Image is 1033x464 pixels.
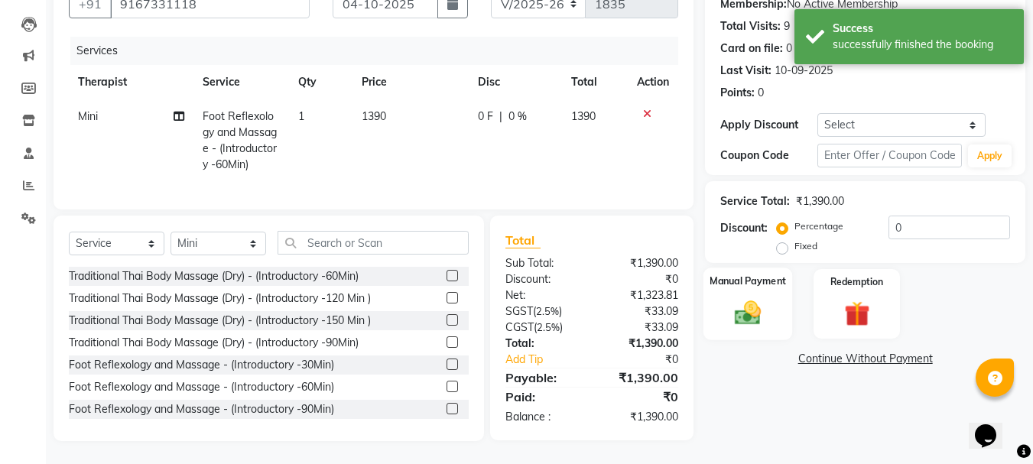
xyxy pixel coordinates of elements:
[69,335,359,351] div: Traditional Thai Body Massage (Dry) - (Introductory -90Min)
[710,274,786,288] label: Manual Payment
[720,220,768,236] div: Discount:
[469,65,562,99] th: Disc
[508,109,527,125] span: 0 %
[720,148,817,164] div: Coupon Code
[571,109,596,123] span: 1390
[69,268,359,284] div: Traditional Thai Body Massage (Dry) - (Introductory -60Min)
[494,255,592,271] div: Sub Total:
[298,109,304,123] span: 1
[796,193,844,209] div: ₹1,390.00
[289,65,352,99] th: Qty
[592,255,690,271] div: ₹1,390.00
[69,313,371,329] div: Traditional Thai Body Massage (Dry) - (Introductory -150 Min )
[758,85,764,101] div: 0
[494,388,592,406] div: Paid:
[836,298,878,329] img: _gift.svg
[794,239,817,253] label: Fixed
[536,305,559,317] span: 2.5%
[505,304,533,318] span: SGST
[78,109,98,123] span: Mini
[708,351,1022,367] a: Continue Without Payment
[592,388,690,406] div: ₹0
[592,336,690,352] div: ₹1,390.00
[833,21,1012,37] div: Success
[720,63,772,79] div: Last Visit:
[494,336,592,352] div: Total:
[786,41,792,57] div: 0
[720,85,755,101] div: Points:
[720,117,817,133] div: Apply Discount
[478,109,493,125] span: 0 F
[592,320,690,336] div: ₹33.09
[968,144,1012,167] button: Apply
[628,65,678,99] th: Action
[609,352,690,368] div: ₹0
[69,65,193,99] th: Therapist
[69,401,334,417] div: Foot Reflexology and Massage - (Introductory -90Min)
[278,231,469,255] input: Search or Scan
[362,109,386,123] span: 1390
[592,271,690,287] div: ₹0
[70,37,690,65] div: Services
[193,65,289,99] th: Service
[817,144,962,167] input: Enter Offer / Coupon Code
[794,219,843,233] label: Percentage
[494,320,592,336] div: ( )
[562,65,628,99] th: Total
[784,18,790,34] div: 9
[494,368,592,387] div: Payable:
[505,320,534,334] span: CGST
[720,193,790,209] div: Service Total:
[494,303,592,320] div: ( )
[494,287,592,303] div: Net:
[592,303,690,320] div: ₹33.09
[494,409,592,425] div: Balance :
[720,18,781,34] div: Total Visits:
[494,352,608,368] a: Add Tip
[69,290,371,307] div: Traditional Thai Body Massage (Dry) - (Introductory -120 Min )
[726,297,769,328] img: _cash.svg
[592,409,690,425] div: ₹1,390.00
[203,109,277,171] span: Foot Reflexology and Massage - (Introductory -60Min)
[592,287,690,303] div: ₹1,323.81
[494,271,592,287] div: Discount:
[505,232,541,248] span: Total
[833,37,1012,53] div: successfully finished the booking
[775,63,833,79] div: 10-09-2025
[352,65,469,99] th: Price
[537,321,560,333] span: 2.5%
[969,403,1018,449] iframe: chat widget
[499,109,502,125] span: |
[592,368,690,387] div: ₹1,390.00
[69,379,334,395] div: Foot Reflexology and Massage - (Introductory -60Min)
[720,41,783,57] div: Card on file:
[830,275,883,289] label: Redemption
[69,357,334,373] div: Foot Reflexology and Massage - (Introductory -30Min)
